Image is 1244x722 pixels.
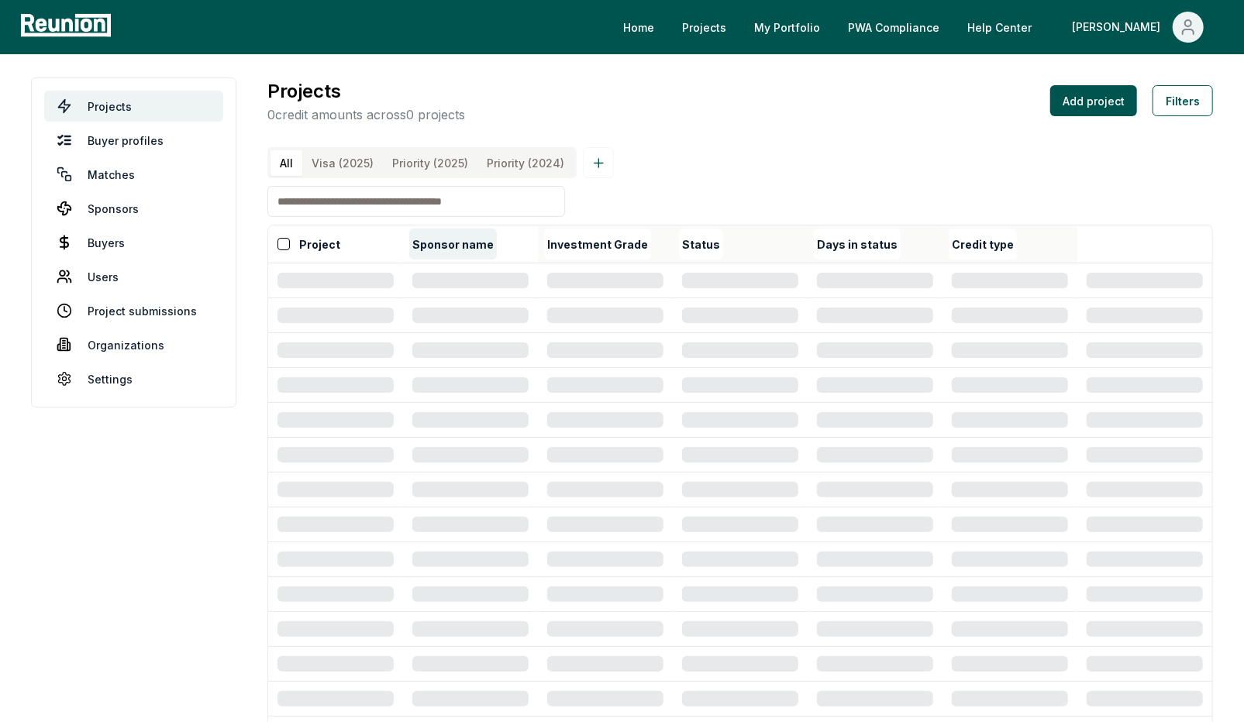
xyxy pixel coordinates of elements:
[949,229,1017,260] button: Credit type
[955,12,1044,43] a: Help Center
[544,229,651,260] button: Investment Grade
[611,12,667,43] a: Home
[814,229,901,260] button: Days in status
[271,150,302,176] button: All
[44,295,223,326] a: Project submissions
[44,227,223,258] a: Buyers
[44,159,223,190] a: Matches
[1050,85,1137,116] button: Add project
[44,193,223,224] a: Sponsors
[302,150,383,176] button: Visa (2025)
[267,77,465,105] h3: Projects
[477,150,574,176] button: Priority (2024)
[383,150,477,176] button: Priority (2025)
[611,12,1228,43] nav: Main
[1060,12,1216,43] button: [PERSON_NAME]
[742,12,832,43] a: My Portfolio
[44,125,223,156] a: Buyer profiles
[1072,12,1166,43] div: [PERSON_NAME]
[836,12,952,43] a: PWA Compliance
[44,261,223,292] a: Users
[44,363,223,394] a: Settings
[679,229,723,260] button: Status
[44,91,223,122] a: Projects
[1153,85,1213,116] button: Filters
[44,329,223,360] a: Organizations
[267,105,465,124] p: 0 credit amounts across 0 projects
[296,229,343,260] button: Project
[409,229,497,260] button: Sponsor name
[670,12,739,43] a: Projects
